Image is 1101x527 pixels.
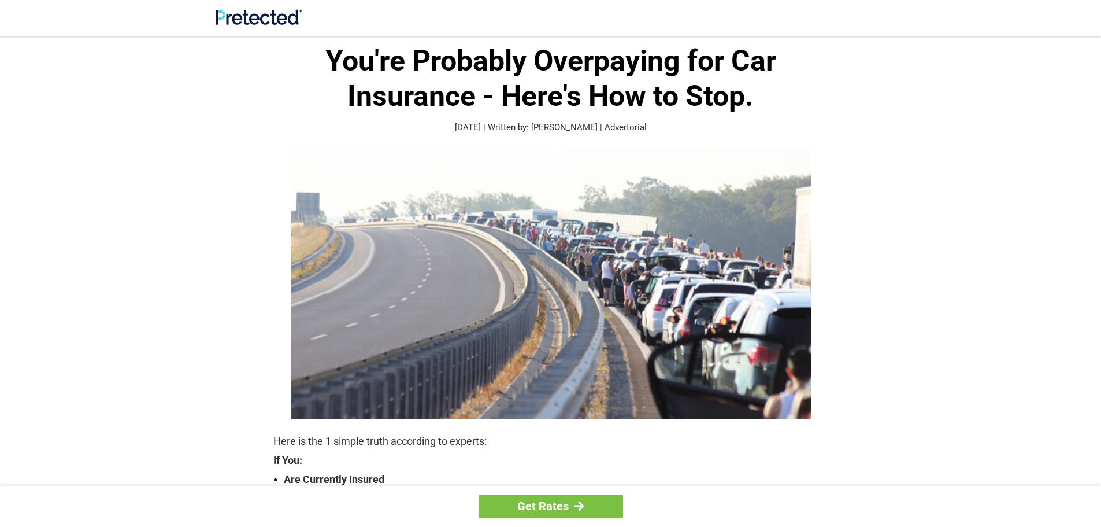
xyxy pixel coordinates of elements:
p: Here is the 1 simple truth according to experts: [273,433,828,449]
strong: If You: [273,455,828,466]
a: Get Rates [479,495,623,518]
strong: Are Currently Insured [284,471,828,488]
a: Site Logo [216,16,302,27]
img: Site Logo [216,9,302,25]
p: [DATE] | Written by: [PERSON_NAME] | Advertorial [273,121,828,134]
h1: You're Probably Overpaying for Car Insurance - Here's How to Stop. [273,43,828,114]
